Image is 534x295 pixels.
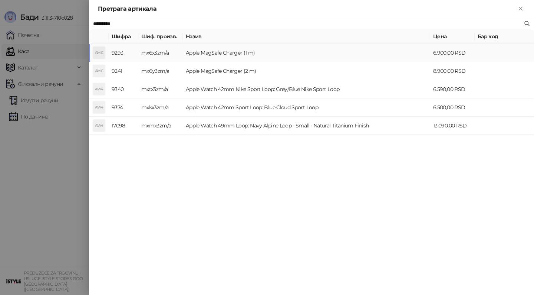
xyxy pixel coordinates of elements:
[109,80,138,98] td: 9340
[475,29,534,44] th: Бар код
[430,29,475,44] th: Цена
[109,98,138,117] td: 9374
[138,98,183,117] td: mxkx3zm/a
[516,4,525,13] button: Close
[430,62,475,80] td: 8.900,00 RSD
[183,62,430,80] td: Apple MagSafe Charger (2 m)
[183,44,430,62] td: Apple MagSafe Charger (1 m)
[430,98,475,117] td: 6.500,00 RSD
[183,80,430,98] td: Apple Watch 42mm Nike Sport Loop: Grey/Blue Nike Sport Loop
[183,117,430,135] td: Apple Watch 49mm Loop: Navy Alpine Loop - Small - Natural Titanium Finish
[138,62,183,80] td: mx6y3zm/a
[109,44,138,62] td: 9293
[93,65,105,77] div: AMC
[430,44,475,62] td: 6.900,00 RSD
[93,101,105,113] div: AW4
[138,117,183,135] td: mxmx3zm/a
[109,62,138,80] td: 9241
[93,83,105,95] div: AW4
[93,47,105,59] div: AMC
[183,98,430,117] td: Apple Watch 42mm Sport Loop: Blue Cloud Sport Loop
[138,29,183,44] th: Шиф. произв.
[430,117,475,135] td: 13.090,00 RSD
[430,80,475,98] td: 6.590,00 RSD
[183,29,430,44] th: Назив
[138,44,183,62] td: mx6x3zm/a
[93,120,105,132] div: AW4
[98,4,516,13] div: Претрага артикала
[109,117,138,135] td: 17098
[138,80,183,98] td: mxtx3zm/a
[109,29,138,44] th: Шифра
